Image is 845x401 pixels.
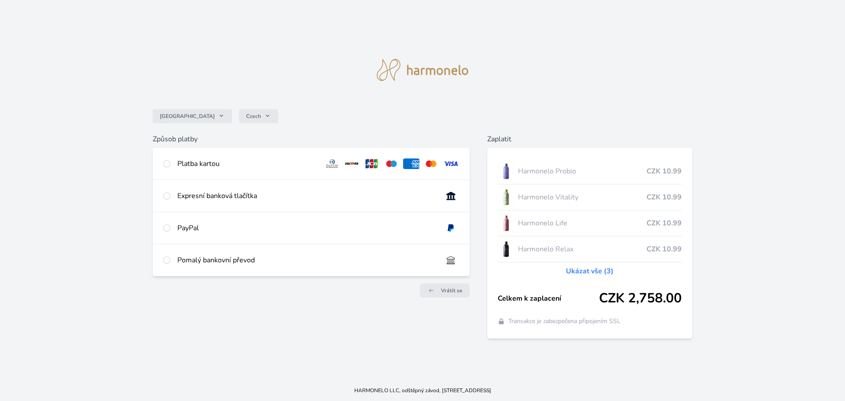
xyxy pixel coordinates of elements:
[599,291,682,306] span: CZK 2,758.00
[153,134,470,144] h6: Způsob platby
[153,109,232,123] button: [GEOGRAPHIC_DATA]
[177,158,317,169] div: Platba kartou
[498,186,514,208] img: CLEAN_VITALITY_se_stinem_x-lo.jpg
[498,212,514,234] img: CLEAN_LIFE_se_stinem_x-lo.jpg
[487,134,693,144] h6: Zaplatit
[423,158,439,169] img: mc.svg
[498,160,514,182] img: CLEAN_PROBIO_se_stinem_x-lo.jpg
[177,255,436,265] div: Pomalý bankovní převod
[177,191,436,201] div: Expresní banková tlačítka
[518,192,647,202] span: Harmonelo Vitality
[246,113,261,120] span: Czech
[324,158,340,169] img: diners.svg
[177,223,436,233] div: PayPal
[443,158,459,169] img: visa.svg
[239,109,278,123] button: Czech
[518,166,647,177] span: Harmonelo Probio
[518,244,647,254] span: Harmonelo Relax
[647,218,682,228] span: CZK 10.99
[364,158,380,169] img: jcb.svg
[160,113,215,120] span: [GEOGRAPHIC_DATA]
[508,317,621,326] span: Transakce je zabezpečena připojením SSL
[498,238,514,260] img: CLEAN_RELAX_se_stinem_x-lo.jpg
[566,266,614,276] a: Ukázat vše (3)
[518,218,647,228] span: Harmonelo Life
[443,223,459,233] img: paypal.svg
[441,287,463,294] span: Vrátit se
[344,158,360,169] img: discover.svg
[647,166,682,177] span: CZK 10.99
[377,59,468,81] img: logo.svg
[498,293,599,304] span: Celkem k zaplacení
[647,244,682,254] span: CZK 10.99
[403,158,419,169] img: amex.svg
[443,255,459,265] img: bankTransfer_IBAN.svg
[443,191,459,201] img: onlineBanking_CZ.svg
[383,158,400,169] img: maestro.svg
[420,283,470,298] a: Vrátit se
[647,192,682,202] span: CZK 10.99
